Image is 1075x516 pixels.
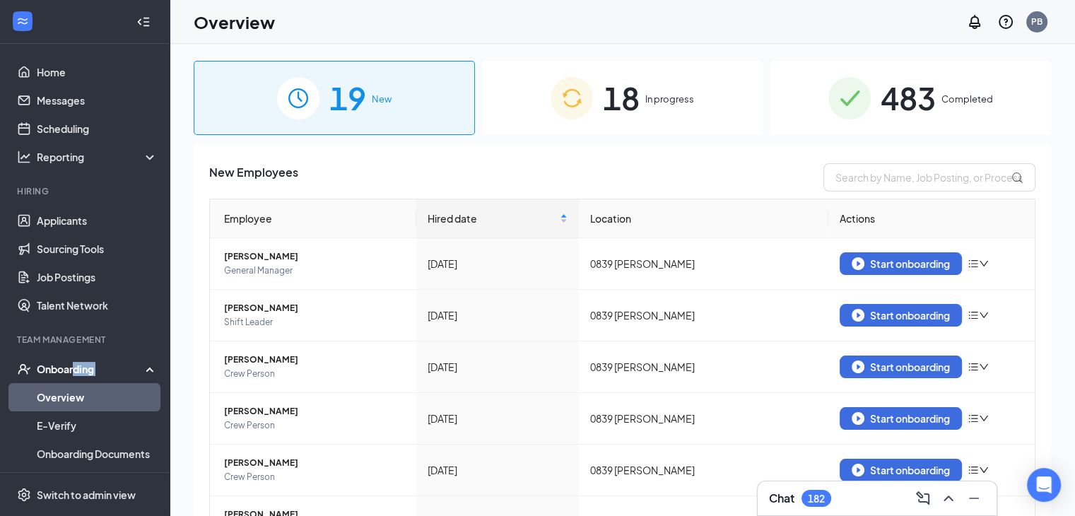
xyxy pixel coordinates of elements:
span: Hired date [428,211,557,226]
a: Job Postings [37,263,158,291]
div: Start onboarding [852,412,950,425]
div: Switch to admin view [37,488,136,502]
span: [PERSON_NAME] [224,404,405,418]
div: Team Management [17,334,155,346]
span: bars [968,464,979,476]
div: [DATE] [428,411,568,426]
a: E-Verify [37,411,158,440]
a: Activity log [37,468,158,496]
span: bars [968,361,979,373]
span: [PERSON_NAME] [224,301,405,315]
svg: UserCheck [17,362,31,376]
div: Start onboarding [852,309,950,322]
svg: QuestionInfo [997,13,1014,30]
span: down [979,310,989,320]
td: 0839 [PERSON_NAME] [579,445,829,496]
td: 0839 [PERSON_NAME] [579,341,829,393]
td: 0839 [PERSON_NAME] [579,238,829,290]
div: [DATE] [428,462,568,478]
td: 0839 [PERSON_NAME] [579,290,829,341]
button: ChevronUp [937,487,960,510]
a: Messages [37,86,158,115]
span: In progress [645,92,694,106]
div: Reporting [37,150,158,164]
a: Applicants [37,206,158,235]
svg: Collapse [136,15,151,29]
a: Overview [37,383,158,411]
span: Completed [941,92,993,106]
span: [PERSON_NAME] [224,456,405,470]
span: New [372,92,392,106]
span: down [979,362,989,372]
td: 0839 [PERSON_NAME] [579,393,829,445]
span: down [979,414,989,423]
span: Crew Person [224,470,405,484]
div: Onboarding [37,362,146,376]
div: Start onboarding [852,360,950,373]
div: Hiring [17,185,155,197]
span: 483 [881,74,936,122]
div: Open Intercom Messenger [1027,468,1061,502]
svg: Notifications [966,13,983,30]
span: Crew Person [224,418,405,433]
h3: Chat [769,491,794,506]
svg: ChevronUp [940,490,957,507]
span: [PERSON_NAME] [224,250,405,264]
svg: Settings [17,488,31,502]
div: PB [1031,16,1042,28]
button: Start onboarding [840,356,962,378]
span: bars [968,310,979,321]
button: Start onboarding [840,252,962,275]
div: [DATE] [428,359,568,375]
svg: WorkstreamLogo [16,14,30,28]
a: Onboarding Documents [37,440,158,468]
div: Start onboarding [852,464,950,476]
th: Employee [210,199,416,238]
span: General Manager [224,264,405,278]
span: Shift Leader [224,315,405,329]
div: 182 [808,493,825,505]
span: 18 [603,74,640,122]
span: [PERSON_NAME] [224,353,405,367]
span: down [979,465,989,475]
span: New Employees [209,163,298,192]
h1: Overview [194,10,275,34]
a: Home [37,58,158,86]
span: bars [968,258,979,269]
button: Start onboarding [840,304,962,327]
a: Scheduling [37,115,158,143]
button: ComposeMessage [912,487,934,510]
button: Minimize [963,487,985,510]
th: Actions [828,199,1035,238]
a: Talent Network [37,291,158,319]
svg: Analysis [17,150,31,164]
div: [DATE] [428,307,568,323]
svg: Minimize [965,490,982,507]
a: Sourcing Tools [37,235,158,263]
div: [DATE] [428,256,568,271]
button: Start onboarding [840,407,962,430]
span: bars [968,413,979,424]
svg: ComposeMessage [915,490,932,507]
span: 19 [329,74,366,122]
div: Start onboarding [852,257,950,270]
span: down [979,259,989,269]
span: Crew Person [224,367,405,381]
button: Start onboarding [840,459,962,481]
input: Search by Name, Job Posting, or Process [823,163,1035,192]
th: Location [579,199,829,238]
